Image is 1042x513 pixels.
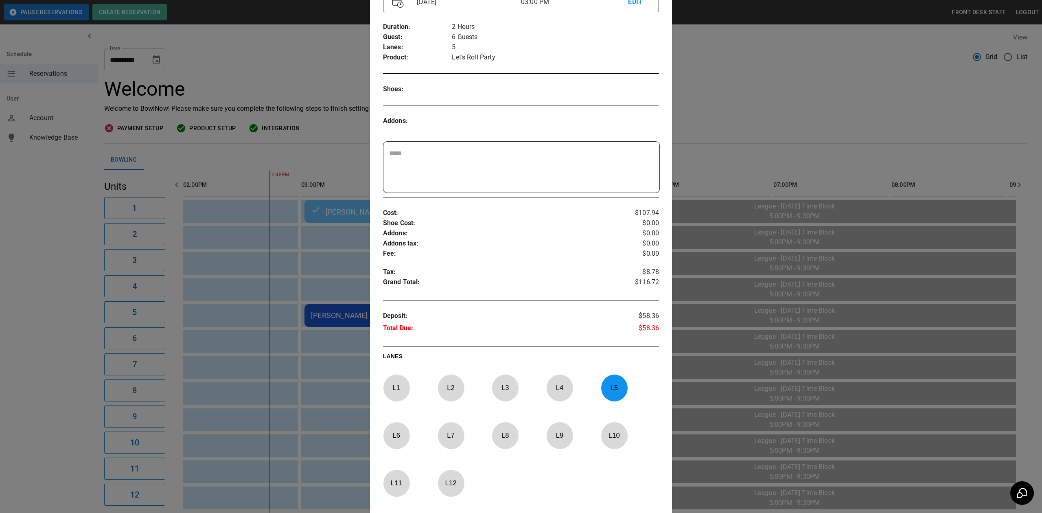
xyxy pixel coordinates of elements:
p: L 5 [601,378,628,397]
p: Guest : [383,32,452,42]
p: Addons : [383,228,613,239]
p: Lanes : [383,42,452,53]
p: $0.00 [613,239,659,249]
p: L 7 [438,426,464,445]
p: Cost : [383,208,613,218]
p: L 6 [383,426,410,445]
p: $107.94 [613,208,659,218]
p: L 4 [546,378,573,397]
p: Shoes : [383,84,452,94]
p: L 9 [546,426,573,445]
p: Total Due : [383,323,613,335]
p: $116.72 [613,277,659,289]
p: Grand Total : [383,277,613,289]
p: 2 Hours [452,22,659,32]
p: 6 Guests [452,32,659,42]
p: L 1 [383,378,410,397]
p: Tax : [383,267,613,277]
p: Duration : [383,22,452,32]
p: Addons : [383,116,452,126]
p: Let's Roll Party [452,53,659,63]
p: 5 [452,42,659,53]
p: L 12 [438,474,464,493]
p: $8.78 [613,267,659,277]
p: $0.00 [613,218,659,228]
p: Addons tax : [383,239,613,249]
p: L 10 [601,426,628,445]
p: LANES [383,352,659,364]
p: Product : [383,53,452,63]
p: $58.36 [613,323,659,335]
p: Shoe Cost : [383,218,613,228]
p: Deposit : [383,311,613,323]
p: L 2 [438,378,464,397]
p: L 8 [492,426,519,445]
p: $58.36 [613,311,659,323]
p: L 3 [492,378,519,397]
p: $0.00 [613,228,659,239]
p: $0.00 [613,249,659,259]
p: L 11 [383,474,410,493]
p: Fee : [383,249,613,259]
